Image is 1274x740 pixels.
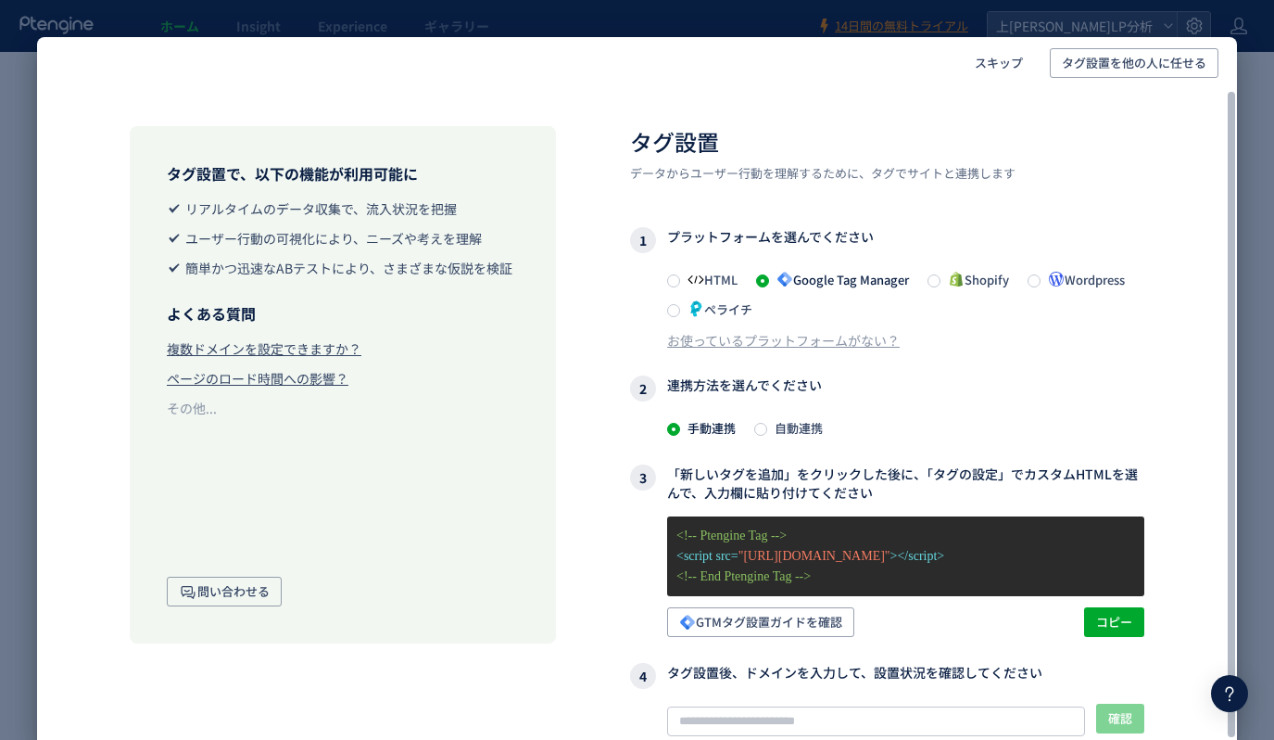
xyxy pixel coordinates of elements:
[1062,48,1206,78] span: タグ設置を他の人に任せる
[1041,271,1125,288] span: Wordpress
[667,331,900,350] div: お使っているプラットフォームがない？
[738,549,890,563] span: "[URL][DOMAIN_NAME]"
[167,577,282,606] button: 問い合わせる
[1096,704,1144,734] button: 確認
[167,229,519,248] li: ユーザー行動の可視化により、ニーズや考えを理解
[667,607,854,637] button: GTMタグ設置ガイドを確認
[676,567,1135,587] p: <!-- End Ptengine Tag -->
[680,300,752,318] span: ペライチ
[167,339,361,358] div: 複数ドメインを設定できますか？
[679,607,842,637] span: GTMタグ設置ガイドを確認
[179,577,270,606] span: 問い合わせる
[630,126,1144,158] h2: タグ設置
[963,48,1035,78] button: スキップ
[1050,48,1218,78] button: タグ設置を他の人に任せる
[630,663,656,689] i: 4
[975,48,1023,78] span: スキップ
[680,419,736,437] span: 手動連携
[676,546,1135,567] p: <script src= ></script>
[676,526,1135,546] p: <!-- Ptengine Tag -->
[1096,607,1132,637] span: コピー
[167,369,348,388] div: ページのロード時間への影響？
[630,165,1144,183] p: データからユーザー行動を理解するために、タグでサイトと連携します
[769,271,909,288] span: Google Tag Manager
[630,227,1144,253] h3: プラットフォームを選んでください
[630,227,656,253] i: 1
[767,419,823,437] span: 自動連携
[167,259,519,277] li: 簡単かつ迅速なABテストにより、さまざまな仮説を検証
[630,376,1144,402] h3: 連携方法を選んでください
[167,303,519,325] h3: よくある質問
[630,376,656,402] i: 2
[1084,607,1144,637] button: コピー
[1108,704,1132,734] span: 確認
[680,271,738,288] span: HTML
[167,399,217,417] div: その他...
[630,663,1144,689] h3: タグ設置後、ドメインを入力して、設置状況を確認してください
[630,465,1144,502] h3: 「新しいタグを追加」をクリックした後に、「タグの設定」でカスタムHTMLを選んで、入力欄に貼り付けてください
[167,199,519,218] li: リアルタイムのデータ収集で、流入状況を把握
[630,465,656,491] i: 3
[167,163,519,185] h3: タグ設置で、以下の機能が利用可能に
[940,271,1009,288] span: Shopify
